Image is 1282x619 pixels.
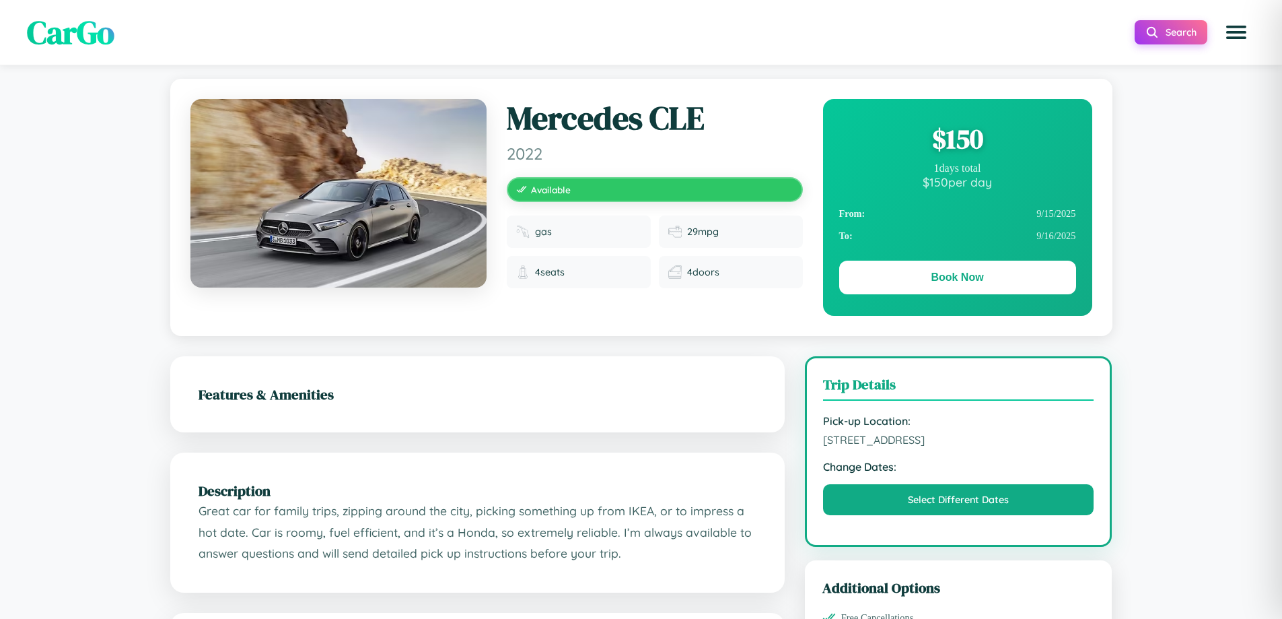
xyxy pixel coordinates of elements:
img: Seats [516,265,530,279]
div: 1 days total [839,162,1076,174]
p: Great car for family trips, zipping around the city, picking something up from IKEA, or to impres... [199,500,756,564]
strong: Change Dates: [823,460,1094,474]
span: Search [1166,26,1197,38]
span: gas [535,226,552,238]
strong: To: [839,230,853,242]
img: Fuel type [516,225,530,238]
img: Doors [668,265,682,279]
button: Select Different Dates [823,484,1094,515]
img: Fuel efficiency [668,225,682,238]
img: Mercedes CLE 2022 [190,99,487,288]
h3: Trip Details [823,374,1094,401]
h2: Features & Amenities [199,385,756,404]
span: 4 seats [535,266,565,278]
div: 9 / 15 / 2025 [839,203,1076,225]
strong: Pick-up Location: [823,414,1094,428]
span: 4 doors [687,266,719,278]
div: $ 150 per day [839,174,1076,189]
h3: Additional Options [822,578,1095,597]
span: CarGo [27,10,114,55]
span: Available [531,184,571,195]
div: $ 150 [839,121,1076,157]
span: 2022 [507,143,803,164]
span: 29 mpg [687,226,719,238]
span: [STREET_ADDRESS] [823,433,1094,447]
button: Book Now [839,261,1076,294]
button: Search [1135,20,1207,44]
button: Open menu [1217,13,1255,51]
h2: Description [199,481,756,500]
strong: From: [839,208,865,220]
h1: Mercedes CLE [507,99,803,138]
div: 9 / 16 / 2025 [839,225,1076,247]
